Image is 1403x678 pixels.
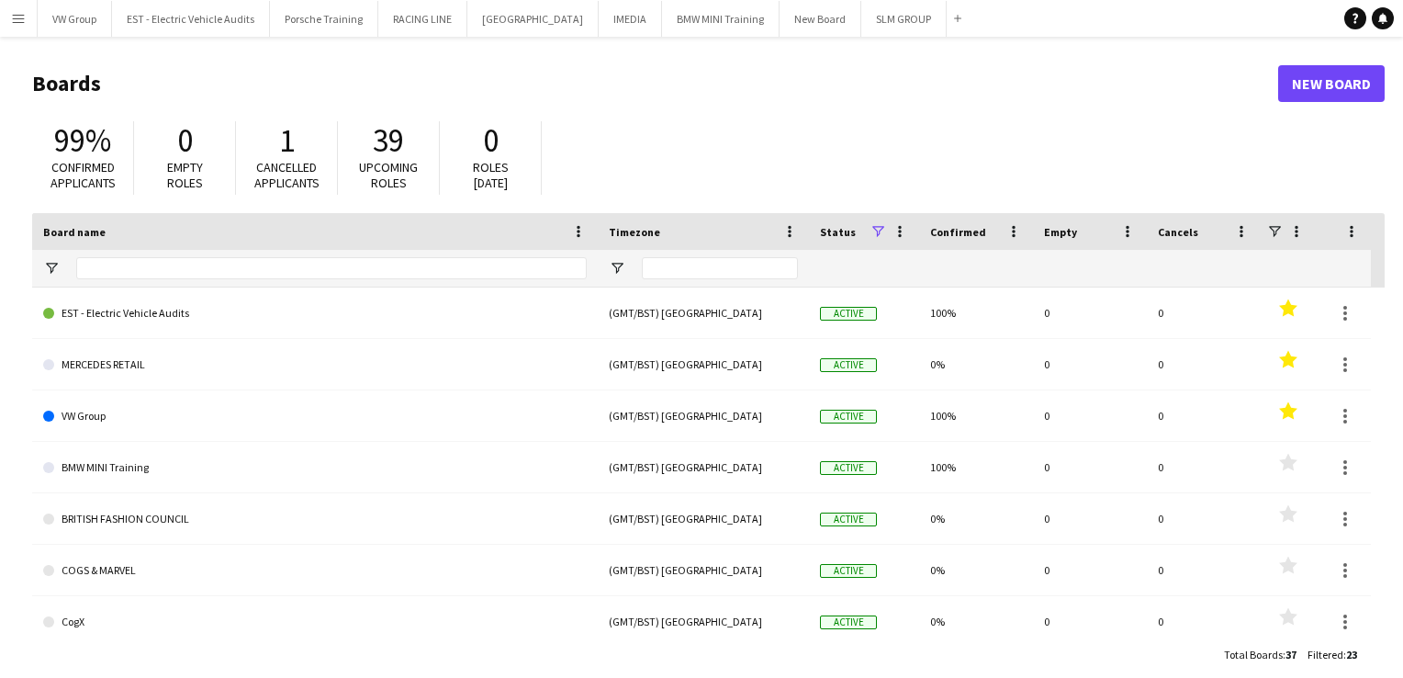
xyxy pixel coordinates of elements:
span: Active [820,564,877,578]
a: VW Group [43,390,587,442]
span: Empty roles [167,159,203,191]
div: (GMT/BST) [GEOGRAPHIC_DATA] [598,442,809,492]
span: Board name [43,225,106,239]
span: Active [820,461,877,475]
span: 0 [483,120,499,161]
div: (GMT/BST) [GEOGRAPHIC_DATA] [598,493,809,544]
span: 39 [373,120,404,161]
a: New Board [1278,65,1385,102]
span: Confirmed [930,225,986,239]
button: IMEDIA [599,1,662,37]
span: Active [820,513,877,526]
span: Active [820,307,877,321]
span: Filtered [1308,648,1343,661]
h1: Boards [32,70,1278,97]
div: 0 [1147,288,1261,338]
span: Roles [DATE] [473,159,509,191]
a: BMW MINI Training [43,442,587,493]
button: BMW MINI Training [662,1,780,37]
span: Timezone [609,225,660,239]
div: 0 [1033,390,1147,441]
button: [GEOGRAPHIC_DATA] [467,1,599,37]
div: (GMT/BST) [GEOGRAPHIC_DATA] [598,339,809,390]
span: 0 [177,120,193,161]
span: Total Boards [1224,648,1283,661]
span: Status [820,225,856,239]
div: 0 [1147,493,1261,544]
span: 23 [1346,648,1357,661]
div: 0% [919,339,1033,390]
span: Cancelled applicants [254,159,320,191]
div: (GMT/BST) [GEOGRAPHIC_DATA] [598,596,809,647]
div: 0 [1033,596,1147,647]
div: 0 [1147,390,1261,441]
a: MERCEDES RETAIL [43,339,587,390]
input: Board name Filter Input [76,257,587,279]
div: 0% [919,596,1033,647]
div: (GMT/BST) [GEOGRAPHIC_DATA] [598,390,809,441]
button: New Board [780,1,861,37]
span: Active [820,410,877,424]
span: Active [820,358,877,372]
div: 0 [1033,442,1147,492]
button: Porsche Training [270,1,378,37]
span: 99% [54,120,111,161]
button: Open Filter Menu [43,260,60,277]
div: 100% [919,288,1033,338]
div: 0% [919,493,1033,544]
div: : [1308,637,1357,672]
span: Active [820,616,877,629]
span: Cancels [1158,225,1198,239]
div: (GMT/BST) [GEOGRAPHIC_DATA] [598,288,809,338]
button: Open Filter Menu [609,260,625,277]
div: 0 [1033,545,1147,595]
div: (GMT/BST) [GEOGRAPHIC_DATA] [598,545,809,595]
div: 0 [1147,545,1261,595]
span: 1 [279,120,295,161]
div: 0 [1033,288,1147,338]
div: 100% [919,390,1033,441]
a: CogX [43,596,587,648]
button: EST - Electric Vehicle Audits [112,1,270,37]
button: RACING LINE [378,1,467,37]
input: Timezone Filter Input [642,257,798,279]
a: COGS & MARVEL [43,545,587,596]
div: 100% [919,442,1033,492]
div: 0% [919,545,1033,595]
a: EST - Electric Vehicle Audits [43,288,587,339]
div: 0 [1033,493,1147,544]
span: 37 [1285,648,1296,661]
button: VW Group [38,1,112,37]
a: BRITISH FASHION COUNCIL [43,493,587,545]
span: Empty [1044,225,1077,239]
div: 0 [1147,596,1261,647]
span: Upcoming roles [359,159,418,191]
div: 0 [1033,339,1147,390]
span: Confirmed applicants [51,159,116,191]
div: 0 [1147,339,1261,390]
div: 0 [1147,442,1261,492]
button: SLM GROUP [861,1,947,37]
div: : [1224,637,1296,672]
